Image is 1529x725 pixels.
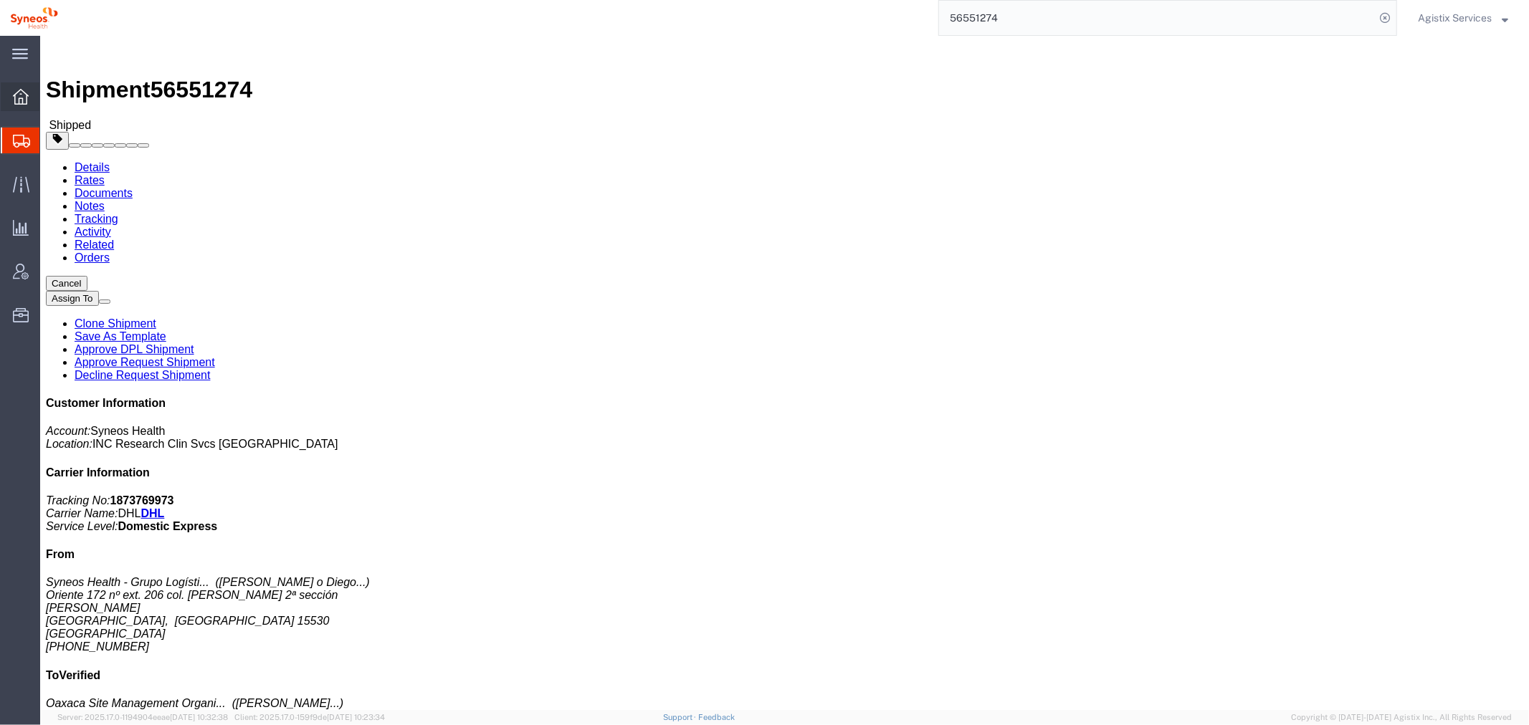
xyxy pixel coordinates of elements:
button: Agistix Services [1417,9,1509,27]
span: Copyright © [DATE]-[DATE] Agistix Inc., All Rights Reserved [1291,711,1512,724]
a: Feedback [698,713,735,721]
span: [DATE] 10:23:34 [327,713,385,721]
a: Support [663,713,699,721]
span: Client: 2025.17.0-159f9de [234,713,385,721]
span: Server: 2025.17.0-1194904eeae [57,713,228,721]
span: [DATE] 10:32:38 [170,713,228,721]
span: Agistix Services [1418,10,1492,26]
iframe: FS Legacy Container [40,36,1529,710]
input: Search for shipment number, reference number [939,1,1375,35]
img: logo [10,7,58,29]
